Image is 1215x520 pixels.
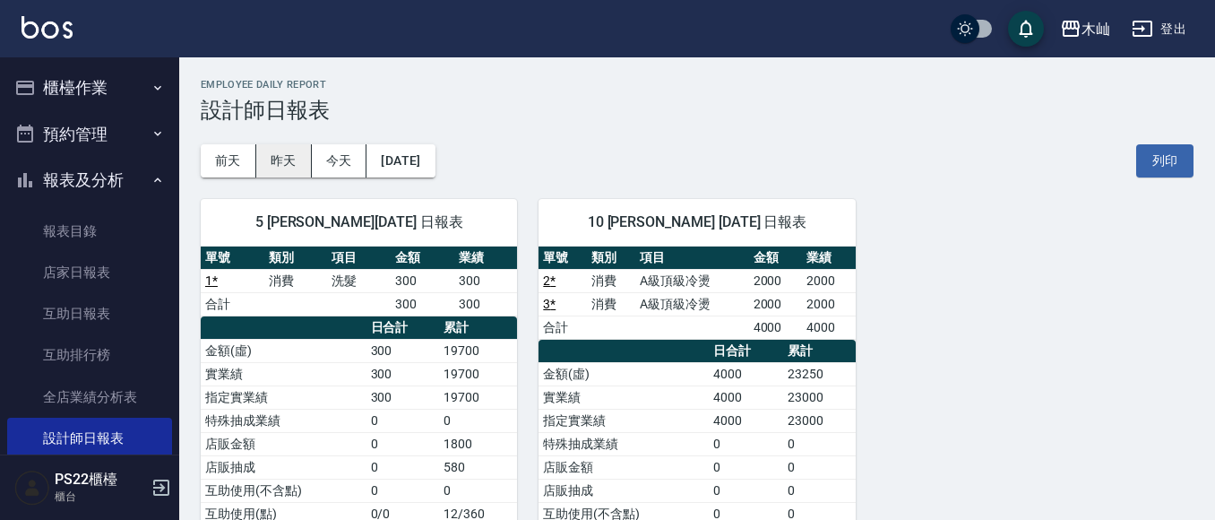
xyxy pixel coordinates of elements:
[539,386,709,409] td: 實業績
[709,409,784,432] td: 4000
[749,292,803,316] td: 2000
[749,316,803,339] td: 4000
[201,79,1193,91] h2: Employee Daily Report
[454,269,518,292] td: 300
[783,455,855,479] td: 0
[201,247,517,316] table: a dense table
[55,489,146,505] p: 櫃台
[7,157,172,204] button: 報表及分析
[783,432,855,455] td: 0
[7,65,172,111] button: 櫃檯作業
[783,340,855,363] th: 累計
[439,455,517,479] td: 580
[7,252,172,293] a: 店家日報表
[7,211,172,252] a: 報表目錄
[201,409,366,432] td: 特殊抽成業績
[7,334,172,376] a: 互助排行榜
[391,247,454,270] th: 金額
[454,292,518,316] td: 300
[222,213,495,231] span: 5 [PERSON_NAME][DATE] 日報表
[366,144,435,178] button: [DATE]
[201,292,264,316] td: 合計
[802,316,856,339] td: 4000
[366,455,439,479] td: 0
[201,362,366,386] td: 實業績
[539,247,855,340] table: a dense table
[802,247,856,270] th: 業績
[1136,144,1193,178] button: 列印
[709,455,784,479] td: 0
[439,386,517,409] td: 19700
[366,386,439,409] td: 300
[709,362,784,386] td: 4000
[635,292,748,316] td: A級頂級冷燙
[749,269,803,292] td: 2000
[1081,18,1110,40] div: 木屾
[709,340,784,363] th: 日合計
[201,432,366,455] td: 店販金額
[327,247,391,270] th: 項目
[539,362,709,386] td: 金額(虛)
[539,432,709,455] td: 特殊抽成業績
[366,479,439,502] td: 0
[802,269,856,292] td: 2000
[327,269,391,292] td: 洗髮
[264,247,328,270] th: 類別
[587,292,635,316] td: 消費
[7,377,172,418] a: 全店業績分析表
[539,316,587,339] td: 合計
[366,339,439,362] td: 300
[439,432,517,455] td: 1800
[539,479,709,502] td: 店販抽成
[264,269,328,292] td: 消費
[709,479,784,502] td: 0
[635,269,748,292] td: A級頂級冷燙
[366,432,439,455] td: 0
[366,409,439,432] td: 0
[439,316,517,340] th: 累計
[312,144,367,178] button: 今天
[7,418,172,459] a: 設計師日報表
[709,432,784,455] td: 0
[439,362,517,386] td: 19700
[439,409,517,432] td: 0
[439,479,517,502] td: 0
[783,386,855,409] td: 23000
[391,269,454,292] td: 300
[201,479,366,502] td: 互助使用(不含點)
[635,247,748,270] th: 項目
[366,316,439,340] th: 日合計
[802,292,856,316] td: 2000
[22,16,73,39] img: Logo
[256,144,312,178] button: 昨天
[201,339,366,362] td: 金額(虛)
[587,247,635,270] th: 類別
[1008,11,1044,47] button: save
[709,386,784,409] td: 4000
[1125,13,1193,46] button: 登出
[454,247,518,270] th: 業績
[539,409,709,432] td: 指定實業績
[201,247,264,270] th: 單號
[539,455,709,479] td: 店販金額
[587,269,635,292] td: 消費
[391,292,454,316] td: 300
[783,479,855,502] td: 0
[439,339,517,362] td: 19700
[366,362,439,386] td: 300
[201,144,256,178] button: 前天
[560,213,833,231] span: 10 [PERSON_NAME] [DATE] 日報表
[783,362,855,386] td: 23250
[55,471,146,489] h5: PS22櫃檯
[201,98,1193,123] h3: 設計師日報表
[539,247,587,270] th: 單號
[7,293,172,334] a: 互助日報表
[1053,11,1117,48] button: 木屾
[749,247,803,270] th: 金額
[201,386,366,409] td: 指定實業績
[201,455,366,479] td: 店販抽成
[7,111,172,158] button: 預約管理
[783,409,855,432] td: 23000
[14,470,50,506] img: Person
